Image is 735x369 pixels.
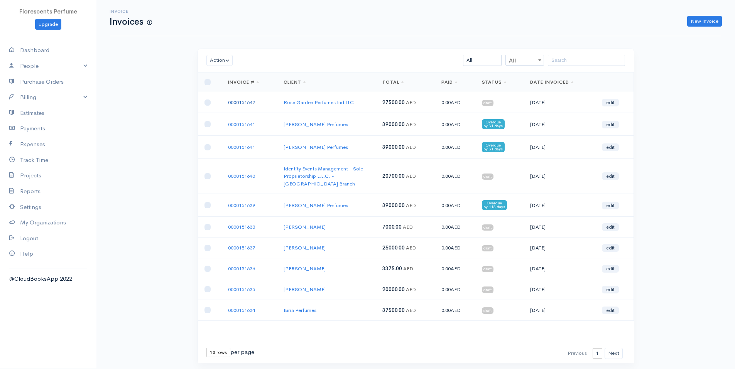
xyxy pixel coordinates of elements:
button: Action [206,55,233,66]
span: AED [406,144,416,150]
div: per page [206,348,254,357]
td: 0.00 [435,136,476,158]
span: AED [451,173,461,179]
a: 0000151638 [228,224,255,230]
span: 39000.00 [382,121,405,128]
span: AED [406,202,416,209]
a: Invoice # [228,79,259,85]
a: Total [382,79,404,85]
td: [DATE] [524,217,596,238]
td: 0.00 [435,258,476,279]
span: AED [406,173,416,179]
span: AED [403,224,413,230]
span: Florescents Perfume [19,8,77,15]
a: edit [602,172,619,180]
a: Identity Events Management - Sole Proprietorship L.L.C. -[GEOGRAPHIC_DATA] Branch [284,165,363,187]
td: [DATE] [524,194,596,217]
span: AED [403,265,413,272]
td: 0.00 [435,194,476,217]
a: 0000151640 [228,173,255,179]
span: Overdue by 113 days [482,200,507,210]
a: 0000151639 [228,202,255,209]
span: AED [451,244,461,251]
a: Rose Garden Perfumes Ind LLC [284,99,354,106]
td: 0.00 [435,238,476,258]
button: Next [605,348,623,359]
span: AED [451,121,461,128]
h1: Invoices [110,17,152,27]
span: Overdue by 31 days [482,119,505,129]
a: 0000151642 [228,99,255,106]
span: draft [482,100,494,106]
td: [DATE] [524,158,596,194]
span: How to create your first Invoice? [147,19,152,26]
h6: Invoice [110,9,152,13]
span: AED [451,224,461,230]
a: [PERSON_NAME] [284,265,326,272]
span: AED [451,286,461,293]
a: [PERSON_NAME] Perfumes [284,202,348,209]
span: AED [406,121,416,128]
span: AED [406,307,416,313]
td: 0.00 [435,92,476,113]
span: Overdue by 31 days [482,142,505,152]
a: Paid [441,79,458,85]
td: 0.00 [435,279,476,300]
td: [DATE] [524,300,596,320]
a: Birra Perfumes [284,307,316,313]
span: 25000.00 [382,244,405,251]
div: @CloudBooksApp 2022 [9,275,87,283]
td: [DATE] [524,136,596,158]
a: edit [602,99,619,106]
td: [DATE] [524,279,596,300]
td: 0.00 [435,300,476,320]
td: 0.00 [435,158,476,194]
span: AED [451,307,461,313]
span: AED [451,265,461,272]
a: Status [482,79,507,85]
span: draft [482,224,494,231]
a: edit [602,143,619,151]
a: edit [602,244,619,252]
td: [DATE] [524,92,596,113]
td: [DATE] [524,113,596,136]
a: edit [602,223,619,231]
td: 0.00 [435,217,476,238]
span: 27500.00 [382,99,405,106]
a: edit [602,265,619,273]
a: [PERSON_NAME] [284,244,326,251]
span: 7000.00 [382,224,402,230]
a: 0000151641 [228,144,255,150]
span: draft [482,174,494,180]
a: [PERSON_NAME] [284,224,326,230]
a: edit [602,121,619,128]
span: AED [406,286,416,293]
input: Search [548,55,625,66]
td: 0.00 [435,113,476,136]
span: draft [482,245,494,251]
span: AED [406,99,416,106]
a: [PERSON_NAME] [284,286,326,293]
span: 20000.00 [382,286,405,293]
a: [PERSON_NAME] Perfumes [284,144,348,150]
a: edit [602,202,619,209]
a: 0000151634 [228,307,255,313]
span: draft [482,286,494,293]
span: AED [451,202,461,209]
span: draft [482,307,494,313]
td: [DATE] [524,258,596,279]
td: [DATE] [524,238,596,258]
span: 39000.00 [382,144,405,150]
span: 39000.00 [382,202,405,209]
a: edit [602,307,619,314]
span: All [506,55,544,66]
a: 0000151641 [228,121,255,128]
span: AED [451,144,461,150]
a: Upgrade [35,19,61,30]
a: New Invoice [687,16,722,27]
a: edit [602,286,619,293]
span: AED [451,99,461,106]
span: AED [406,244,416,251]
a: [PERSON_NAME] Perfumes [284,121,348,128]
